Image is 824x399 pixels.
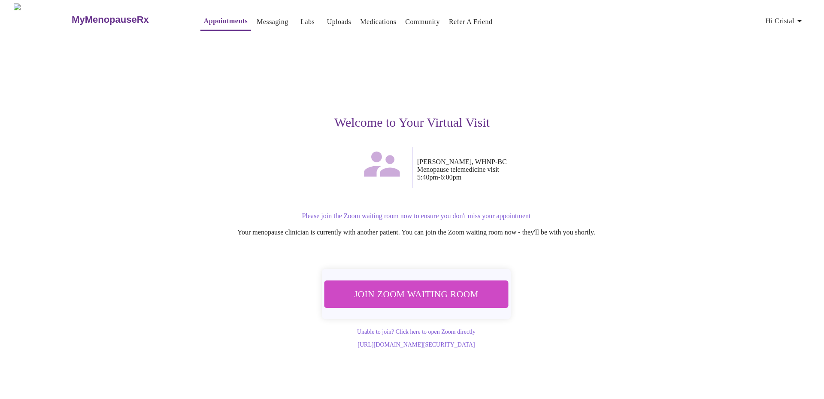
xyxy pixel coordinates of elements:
p: Please join the Zoom waiting room now to ensure you don't miss your appointment [156,212,676,220]
button: Messaging [253,13,291,30]
button: Hi Cristal [762,12,808,30]
p: Your menopause clinician is currently with another patient. You can join the Zoom waiting room no... [156,228,676,236]
a: Unable to join? Click here to open Zoom directly [357,329,476,335]
span: Hi Cristal [766,15,805,27]
button: Appointments [200,12,251,31]
a: [URL][DOMAIN_NAME][SECURITY_DATA] [357,341,475,348]
h3: Welcome to Your Virtual Visit [148,115,676,130]
a: MyMenopauseRx [71,5,183,35]
button: Labs [294,13,321,30]
button: Join Zoom Waiting Room [324,280,509,308]
button: Uploads [324,13,355,30]
img: MyMenopauseRx Logo [14,3,71,36]
a: Appointments [204,15,248,27]
a: Labs [300,16,315,28]
a: Uploads [327,16,351,28]
a: Community [405,16,440,28]
a: Refer a Friend [449,16,493,28]
button: Community [402,13,443,30]
a: Messaging [257,16,288,28]
button: Refer a Friend [445,13,496,30]
button: Medications [357,13,400,30]
span: Join Zoom Waiting Room [336,286,497,302]
p: [PERSON_NAME], WHNP-BC Menopause telemedicine visit 5:40pm - 6:00pm [417,158,676,181]
a: Medications [360,16,396,28]
h3: MyMenopauseRx [72,14,149,25]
